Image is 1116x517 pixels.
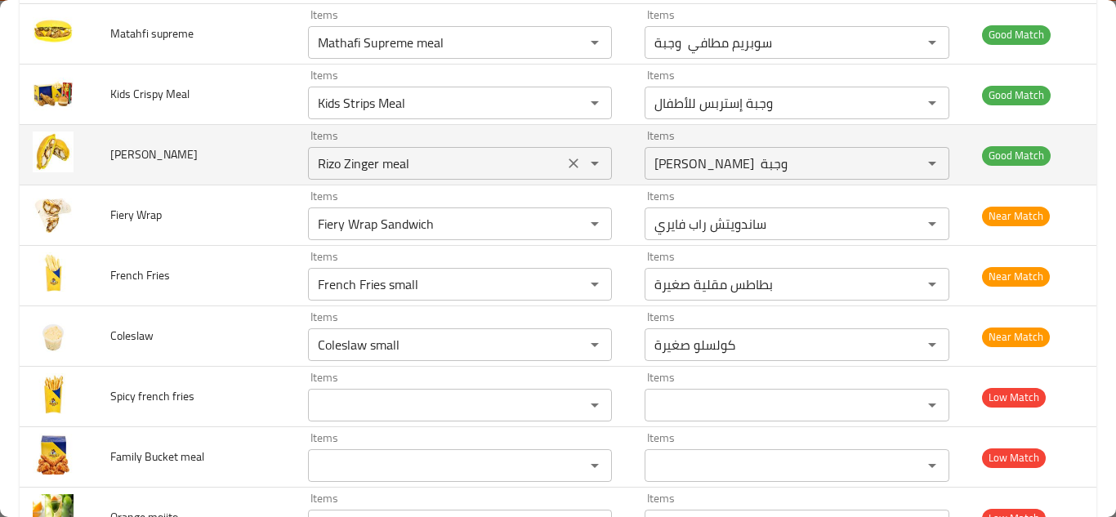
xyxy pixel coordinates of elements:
img: Spicy french fries [33,373,74,414]
span: Spicy french fries [110,386,194,407]
button: Open [921,31,944,54]
span: French Fries [110,265,170,286]
button: Open [583,454,606,477]
button: Open [921,152,944,175]
button: Open [921,212,944,235]
span: [PERSON_NAME] [110,144,198,165]
img: French Fries [33,252,74,293]
span: Good Match [982,146,1051,165]
span: Family Bucket meal [110,446,204,467]
button: Open [583,394,606,417]
button: Open [921,91,944,114]
span: Matahfi supreme [110,23,194,44]
button: Open [921,333,944,356]
span: Near Match [982,328,1050,346]
img: Family Bucket meal [33,434,74,475]
button: Open [583,152,606,175]
button: Clear [562,152,585,175]
button: Open [583,31,606,54]
span: Good Match [982,86,1051,105]
img: Coleslaw [33,313,74,354]
span: Good Match [982,25,1051,44]
button: Open [921,394,944,417]
span: Near Match [982,207,1050,225]
button: Open [583,333,606,356]
button: Open [583,212,606,235]
button: Open [921,454,944,477]
button: Open [583,273,606,296]
button: Open [921,273,944,296]
span: Low Match [982,388,1046,407]
span: Coleslaw [110,325,154,346]
img: Matahfi supreme [33,11,74,51]
img: Kids Crispy Meal [33,71,74,112]
button: Open [583,91,606,114]
span: Low Match [982,448,1046,467]
span: Near Match [982,267,1050,286]
img: Fiery Wrap [33,192,74,233]
img: Rizo zinger [33,131,74,172]
span: Fiery Wrap [110,204,162,225]
span: Kids Crispy Meal [110,83,190,105]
